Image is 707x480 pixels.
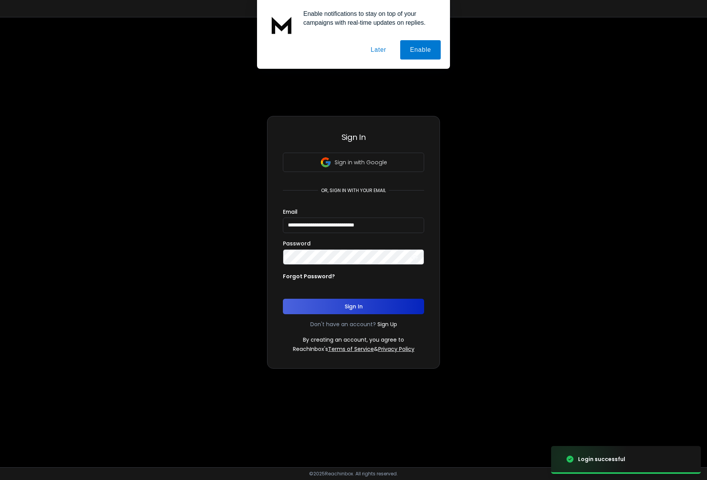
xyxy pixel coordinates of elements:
button: Sign in with Google [283,153,424,172]
div: Enable notifications to stay on top of your campaigns with real-time updates on replies. [297,9,441,27]
div: Login successful [578,455,625,463]
button: Later [361,40,396,60]
button: Sign In [283,299,424,314]
p: or, sign in with your email [318,187,389,194]
p: ReachInbox's & [293,345,414,353]
label: Email [283,209,298,214]
h3: Sign In [283,132,424,143]
img: notification icon [266,9,297,40]
a: Privacy Policy [378,345,414,353]
p: Sign in with Google [335,158,387,166]
p: By creating an account, you agree to [303,336,404,344]
a: Terms of Service [328,345,374,353]
p: © 2025 Reachinbox. All rights reserved. [309,471,398,477]
p: Don't have an account? [310,320,376,328]
p: Forgot Password? [283,272,335,280]
label: Password [283,241,311,246]
button: Enable [400,40,441,60]
a: Sign Up [377,320,397,328]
